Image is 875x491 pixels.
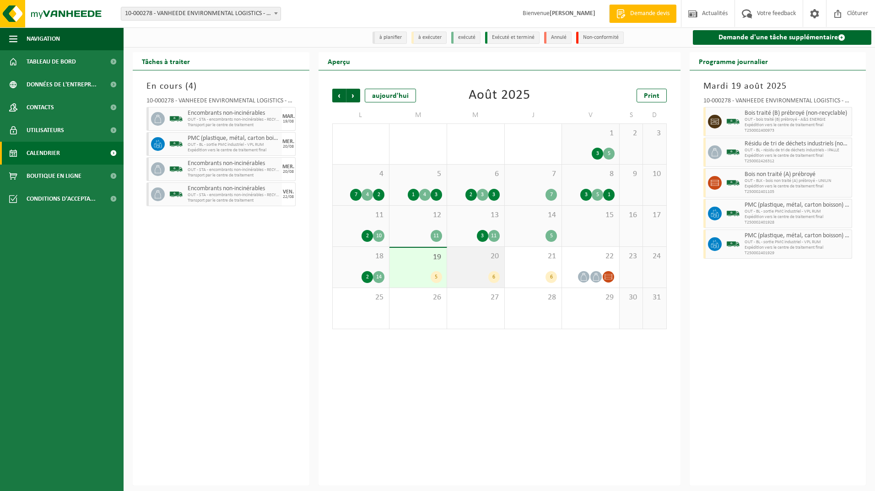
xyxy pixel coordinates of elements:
h3: En cours ( ) [146,80,296,93]
span: 29 [567,293,615,303]
span: 9 [624,169,638,179]
div: VEN. [283,189,294,195]
strong: [PERSON_NAME] [550,10,595,17]
span: 6 [452,169,500,179]
td: V [562,107,620,123]
span: 10-000278 - VANHEEDE ENVIRONMENTAL LOGISTICS - QUEVY - QUÉVY-LE-GRAND [121,7,281,20]
div: 5 [431,271,442,283]
span: Bois non traité (A) prébroyé [745,171,850,178]
span: Résidu de tri de déchets industriels (non comparable au déchets ménagers) [745,140,850,148]
div: aujourd'hui [365,89,416,102]
span: 27 [452,293,500,303]
h2: Aperçu [319,52,359,70]
span: Données de l'entrepr... [27,73,97,96]
div: 5 [603,148,615,160]
span: T250002401929 [745,251,850,256]
div: Août 2025 [469,89,530,102]
span: 16 [624,210,638,220]
td: M [447,107,505,123]
div: 2 [465,189,477,201]
span: 30 [624,293,638,303]
span: Expédition vers le centre de traitement final [745,153,850,159]
span: 1 [567,128,615,139]
span: Bois traité (B) prébroyé (non-recyclable) [745,110,850,117]
li: à exécuter [411,32,447,44]
span: 15 [567,210,615,220]
div: 1 [603,189,615,201]
div: 3 [488,189,500,201]
span: Expédition vers le centre de traitement final [745,245,850,251]
img: BL-SO-LV [726,115,740,128]
h2: Tâches à traiter [133,52,199,70]
span: Transport par le centre de traitement [188,198,280,203]
span: Expédition vers le centre de traitement final [188,148,280,153]
td: D [643,107,666,123]
span: Contacts [27,96,54,119]
span: Calendrier [27,142,60,165]
div: MAR. [282,114,295,119]
span: Transport par le centre de traitement [188,123,280,128]
div: 11 [488,230,500,242]
div: 10-000278 - VANHEEDE ENVIRONMENTAL LOGISTICS - QUEVY - QUÉVY-[GEOGRAPHIC_DATA] [703,98,853,107]
span: 13 [452,210,500,220]
td: S [620,107,643,123]
div: 3 [477,189,488,201]
span: Expédition vers le centre de traitement final [745,123,850,128]
a: Demande d'une tâche supplémentaire [693,30,872,45]
div: 6 [546,271,557,283]
img: BL-SO-LV [726,145,740,159]
span: Boutique en ligne [27,165,81,187]
span: 14 [509,210,557,220]
span: 31 [648,293,661,303]
span: OUT - bois traité (B) prébroyé - A&S ENERGIE [745,117,850,123]
td: J [505,107,562,123]
span: T250002401928 [745,220,850,225]
td: L [332,107,390,123]
span: Conditions d'accepta... [27,187,96,210]
div: 4 [362,189,373,201]
span: 17 [648,210,661,220]
span: OUT - BL - sortie PMC industriel - VPL RUM [745,209,850,214]
span: Expédition vers le centre de traitement final [745,214,850,220]
span: 10 [648,169,661,179]
div: 10-000278 - VANHEEDE ENVIRONMENTAL LOGISTICS - QUEVY - QUÉVY-[GEOGRAPHIC_DATA] [146,98,296,107]
div: 2 [362,271,373,283]
span: Encombrants non-incinérables [188,160,280,167]
span: 11 [337,210,385,220]
span: PMC (plastique, métal, carton boisson) (industriel) [188,135,280,142]
img: BL-SO-LV [169,137,183,151]
span: PMC (plastique, métal, carton boisson) (industriel) [745,232,850,240]
span: 12 [394,210,442,220]
span: Demande devis [628,9,672,18]
h3: Mardi 19 août 2025 [703,80,853,93]
span: OUT - BL - sortie PMC industriel - VPL RUM [745,240,850,245]
div: 2 [362,230,373,242]
span: OUT - STA - encombrants non-incinérables - RECYROM [188,117,280,123]
span: Suivant [346,89,360,102]
div: 7 [546,189,557,201]
div: 3 [592,148,603,160]
div: 5 [546,230,557,242]
a: Demande devis [609,5,676,23]
span: 18 [337,251,385,262]
div: 22/08 [283,195,294,199]
div: 20/08 [283,170,294,174]
span: Tableau de bord [27,50,76,73]
div: 19/08 [283,119,294,124]
span: 22 [567,251,615,262]
span: 2 [624,128,638,139]
span: 23 [624,251,638,262]
div: 5 [592,189,603,201]
td: M [389,107,447,123]
div: 6 [488,271,500,283]
span: 24 [648,251,661,262]
span: OUT - STA - encombrants non-incinérables - RECYROM [188,192,280,198]
img: BL-SO-LV [169,162,183,176]
span: T250002401105 [745,189,850,195]
span: 19 [394,252,442,262]
span: Encombrants non-incinérables [188,185,280,192]
h2: Programme journalier [690,52,777,70]
img: BL-SO-LV [169,112,183,126]
span: OUT - BL - sortie PMC industriel - VPL RUM [188,142,280,148]
img: BL-SO-LV [726,237,740,251]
